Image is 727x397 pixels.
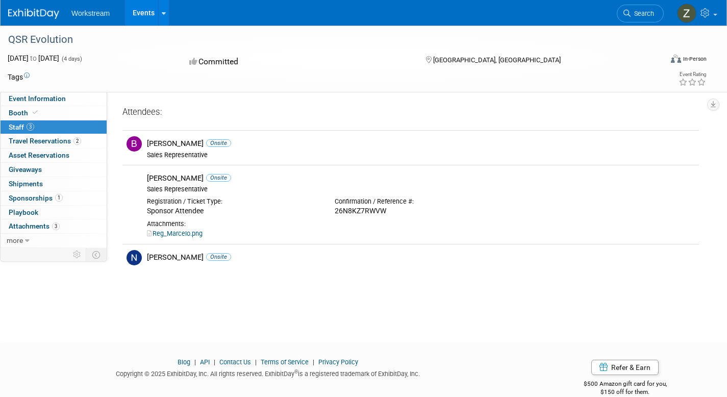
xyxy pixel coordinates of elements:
[9,222,60,230] span: Attachments
[147,197,319,206] div: Registration / Ticket Type:
[186,53,409,71] div: Committed
[335,197,507,206] div: Confirmation / Reference #:
[9,165,42,173] span: Giveaways
[147,151,695,159] div: Sales Representative
[147,173,695,183] div: [PERSON_NAME]
[8,9,59,19] img: ExhibitDay
[9,109,40,117] span: Booth
[677,4,696,23] img: Zakiyah Hanani
[683,55,707,63] div: In-Person
[1,148,107,162] a: Asset Reservations
[86,248,107,261] td: Toggle Event Tabs
[1,206,107,219] a: Playbook
[178,358,190,366] a: Blog
[33,110,38,115] i: Booth reservation complete
[9,123,34,131] span: Staff
[9,151,69,159] span: Asset Reservations
[1,177,107,191] a: Shipments
[335,207,507,216] div: 26N8KZ7RWVW
[55,194,63,202] span: 1
[206,139,231,147] span: Onsite
[147,139,695,148] div: [PERSON_NAME]
[27,123,34,131] span: 3
[147,220,695,228] div: Attachments:
[8,54,59,62] span: [DATE] [DATE]
[9,137,81,145] span: Travel Reservations
[147,230,203,237] a: Reg_Marcelo.png
[253,358,259,366] span: |
[7,236,23,244] span: more
[200,358,210,366] a: API
[9,180,43,188] span: Shipments
[52,222,60,230] span: 3
[261,358,309,366] a: Terms of Service
[206,174,231,182] span: Onsite
[71,9,110,17] span: Workstream
[8,72,30,82] td: Tags
[543,373,707,396] div: $500 Amazon gift card for you,
[1,163,107,177] a: Giveaways
[433,56,561,64] span: [GEOGRAPHIC_DATA], [GEOGRAPHIC_DATA]
[206,253,231,261] span: Onsite
[318,358,358,366] a: Privacy Policy
[1,92,107,106] a: Event Information
[192,358,198,366] span: |
[73,137,81,145] span: 2
[603,53,707,68] div: Event Format
[29,54,38,62] span: to
[9,94,66,103] span: Event Information
[631,10,654,17] span: Search
[679,72,706,77] div: Event Rating
[147,207,319,216] div: Sponsor Attendee
[543,388,707,396] div: $150 off for them.
[147,185,695,193] div: Sales Representative
[1,234,107,247] a: more
[9,208,38,216] span: Playbook
[211,358,218,366] span: |
[219,358,251,366] a: Contact Us
[1,219,107,233] a: Attachments3
[127,250,142,265] img: N.jpg
[127,136,142,152] img: B.jpg
[671,55,681,63] img: Format-Inperson.png
[591,360,659,375] a: Refer & Earn
[294,369,298,375] sup: ®
[310,358,317,366] span: |
[1,120,107,134] a: Staff3
[61,56,82,62] span: (4 days)
[617,5,664,22] a: Search
[122,106,699,119] div: Attendees:
[1,134,107,148] a: Travel Reservations2
[1,106,107,120] a: Booth
[8,367,528,379] div: Copyright © 2025 ExhibitDay, Inc. All rights reserved. ExhibitDay is a registered trademark of Ex...
[5,31,647,49] div: QSR Evolution
[9,194,63,202] span: Sponsorships
[68,248,86,261] td: Personalize Event Tab Strip
[147,253,695,262] div: [PERSON_NAME]
[1,191,107,205] a: Sponsorships1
